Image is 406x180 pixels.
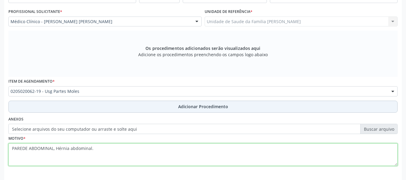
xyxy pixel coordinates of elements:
[145,45,260,51] span: Os procedimentos adicionados serão visualizados aqui
[11,19,189,25] span: Médico Clínico - [PERSON_NAME] [PERSON_NAME]
[8,77,55,86] label: Item de agendamento
[205,7,252,17] label: Unidade de referência
[8,134,26,143] label: Motivo
[11,88,385,94] span: 0205020062-19 - Usg Partes Moles
[178,103,228,110] span: Adicionar Procedimento
[138,51,268,58] span: Adicione os procedimentos preenchendo os campos logo abaixo
[8,7,62,17] label: Profissional Solicitante
[8,115,23,124] label: Anexos
[8,101,398,113] button: Adicionar Procedimento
